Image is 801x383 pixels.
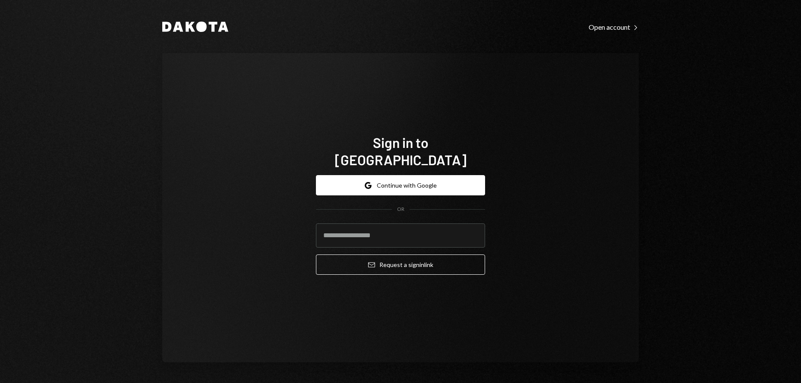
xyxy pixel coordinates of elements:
button: Continue with Google [316,175,485,195]
div: Open account [589,23,639,31]
a: Open account [589,22,639,31]
button: Request a signinlink [316,254,485,275]
h1: Sign in to [GEOGRAPHIC_DATA] [316,134,485,168]
div: OR [397,206,404,213]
